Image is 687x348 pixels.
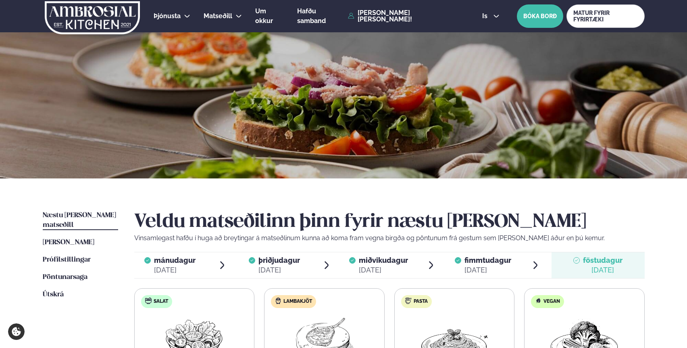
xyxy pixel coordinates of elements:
[414,298,428,305] span: Pasta
[543,298,560,305] span: Vegan
[476,13,506,19] button: is
[154,11,181,21] a: Þjónusta
[43,211,118,230] a: Næstu [PERSON_NAME] matseðill
[43,255,91,265] a: Prófílstillingar
[43,273,87,282] a: Pöntunarsaga
[8,323,25,340] a: Cookie settings
[43,274,87,281] span: Pöntunarsaga
[275,298,281,304] img: Lamb.svg
[583,256,622,264] span: föstudagur
[204,11,232,21] a: Matseðill
[154,265,196,275] div: [DATE]
[154,256,196,264] span: mánudagur
[258,265,300,275] div: [DATE]
[154,298,168,305] span: Salat
[43,212,116,229] span: Næstu [PERSON_NAME] matseðill
[283,298,312,305] span: Lambakjöt
[43,239,94,246] span: [PERSON_NAME]
[258,256,300,264] span: þriðjudagur
[255,7,273,25] span: Um okkur
[464,265,511,275] div: [DATE]
[517,4,563,28] button: BÓKA BORÐ
[297,6,344,26] a: Hafðu samband
[134,211,645,233] h2: Veldu matseðilinn þinn fyrir næstu [PERSON_NAME]
[145,298,152,304] img: salad.svg
[405,298,412,304] img: pasta.svg
[464,256,511,264] span: fimmtudagur
[535,298,541,304] img: Vegan.svg
[359,265,408,275] div: [DATE]
[43,256,91,263] span: Prófílstillingar
[43,291,64,298] span: Útskrá
[43,290,64,300] a: Útskrá
[134,233,645,243] p: Vinsamlegast hafðu í huga að breytingar á matseðlinum kunna að koma fram vegna birgða og pöntunum...
[566,4,644,28] a: MATUR FYRIR FYRIRTÆKI
[43,238,94,247] a: [PERSON_NAME]
[482,13,490,19] span: is
[583,265,622,275] div: [DATE]
[204,12,232,20] span: Matseðill
[297,7,326,25] span: Hafðu samband
[348,10,464,23] a: [PERSON_NAME] [PERSON_NAME]!
[255,6,284,26] a: Um okkur
[154,12,181,20] span: Þjónusta
[44,1,141,34] img: logo
[359,256,408,264] span: miðvikudagur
